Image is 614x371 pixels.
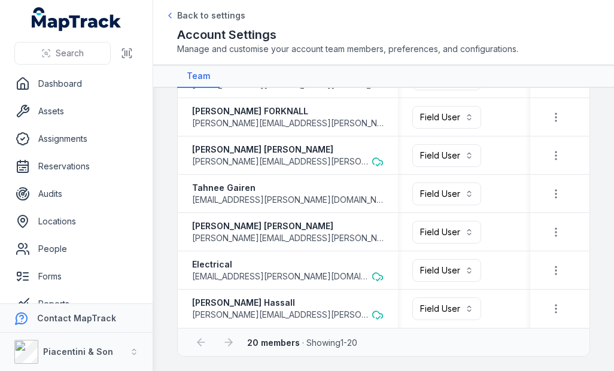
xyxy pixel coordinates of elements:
[10,237,143,261] a: People
[10,182,143,206] a: Audits
[412,144,481,167] button: Field User
[56,47,84,59] span: Search
[43,346,113,357] strong: Piacentini & Son
[192,309,369,321] span: [PERSON_NAME][EMAIL_ADDRESS][PERSON_NAME][DOMAIN_NAME]
[177,43,590,55] span: Manage and customise your account team members, preferences, and configurations.
[247,337,300,348] strong: 20 members
[10,154,143,178] a: Reservations
[10,99,143,123] a: Assets
[192,182,384,194] strong: Tahnee Gairen
[247,337,357,348] span: · Showing 1 - 20
[412,183,481,205] button: Field User
[165,10,245,22] a: Back to settings
[192,105,384,117] strong: [PERSON_NAME] FORKNALL
[192,220,384,232] strong: [PERSON_NAME] [PERSON_NAME]
[412,259,481,282] button: Field User
[177,10,245,22] span: Back to settings
[37,313,116,323] strong: Contact MapTrack
[192,194,384,206] span: [EMAIL_ADDRESS][PERSON_NAME][DOMAIN_NAME]
[192,117,384,129] span: [PERSON_NAME][EMAIL_ADDRESS][PERSON_NAME][DOMAIN_NAME]
[192,259,384,270] strong: Electrical
[192,232,384,244] span: [PERSON_NAME][EMAIL_ADDRESS][PERSON_NAME][PERSON_NAME][DOMAIN_NAME]
[412,221,481,244] button: Field User
[177,65,220,88] a: Team
[10,264,143,288] a: Forms
[10,72,143,96] a: Dashboard
[10,209,143,233] a: Locations
[10,292,143,316] a: Reports
[177,26,590,43] h2: Account Settings
[192,156,369,168] span: [PERSON_NAME][EMAIL_ADDRESS][PERSON_NAME][PERSON_NAME][DOMAIN_NAME]
[32,7,121,31] a: MapTrack
[192,297,384,309] strong: [PERSON_NAME] Hassall
[192,144,384,156] strong: [PERSON_NAME] [PERSON_NAME]
[412,297,481,320] button: Field User
[192,270,369,282] span: [EMAIL_ADDRESS][PERSON_NAME][DOMAIN_NAME]
[10,127,143,151] a: Assignments
[412,106,481,129] button: Field User
[14,42,111,65] button: Search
